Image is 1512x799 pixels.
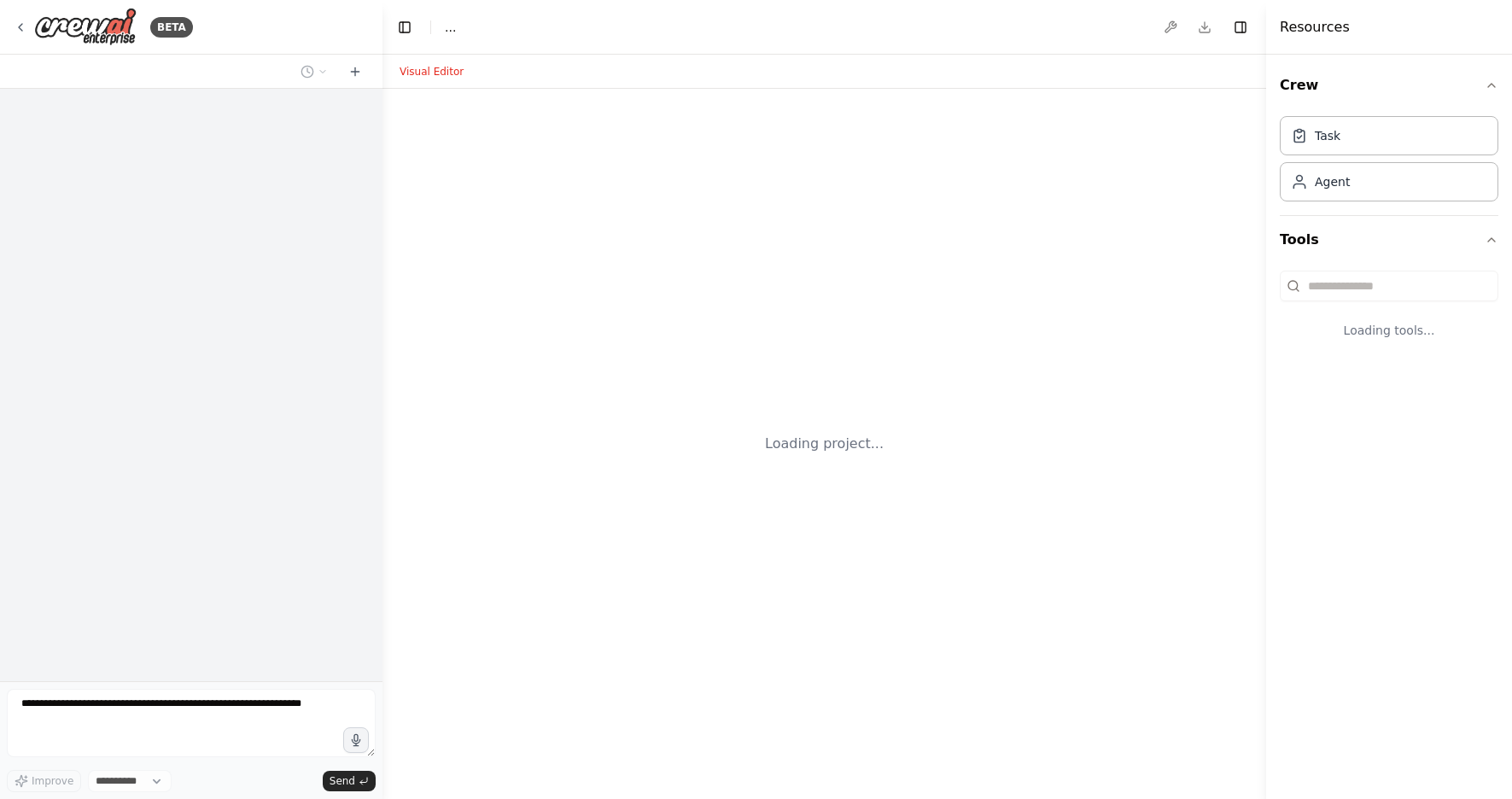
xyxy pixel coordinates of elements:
div: Loading project... [765,434,884,454]
button: Switch to previous chat [294,61,335,82]
button: Crew [1280,61,1498,109]
h4: Resources [1280,17,1350,38]
nav: breadcrumb [445,19,456,36]
button: Improve [7,770,81,792]
div: Crew [1280,109,1498,215]
button: Visual Editor [389,61,474,82]
span: Improve [32,774,73,788]
button: Click to speak your automation idea [343,727,369,753]
div: Loading tools... [1280,308,1498,353]
button: Hide left sidebar [393,15,417,39]
button: Start a new chat [342,61,369,82]
div: Task [1315,127,1340,144]
button: Tools [1280,216,1498,264]
button: Hide right sidebar [1229,15,1252,39]
img: Logo [34,8,137,46]
button: Send [323,771,376,791]
span: Send [330,774,355,788]
div: Tools [1280,264,1498,366]
span: ... [445,19,456,36]
div: BETA [150,17,193,38]
div: Agent [1315,173,1350,190]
